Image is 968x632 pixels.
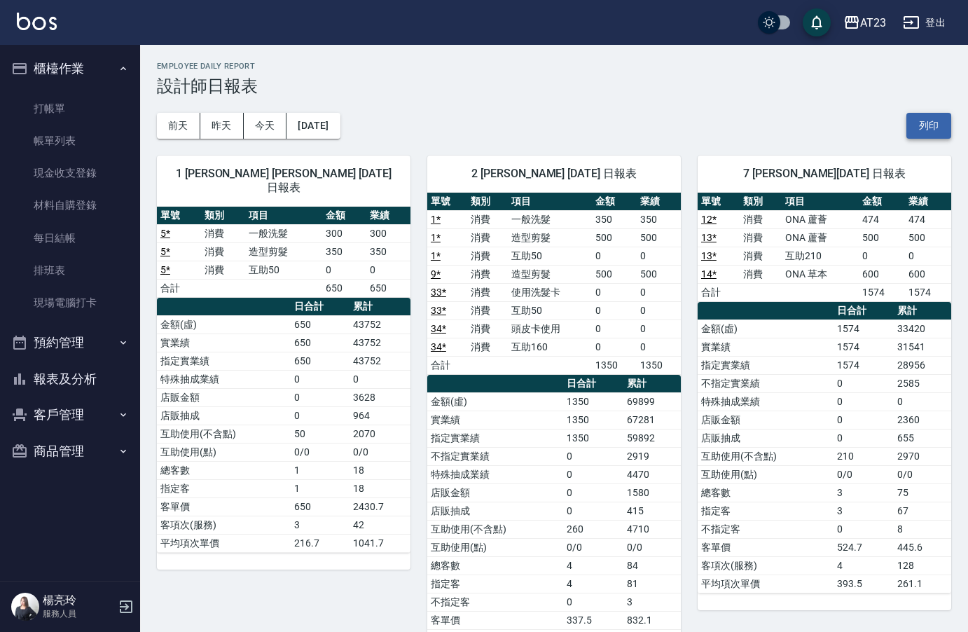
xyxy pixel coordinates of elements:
td: 0/0 [894,465,951,483]
table: a dense table [157,298,410,553]
td: ONA 蘆薈 [782,228,859,247]
table: a dense table [427,193,681,375]
td: 0 [637,320,681,338]
td: 393.5 [834,575,894,593]
td: 1350 [563,429,623,447]
td: 3 [623,593,681,611]
td: 消費 [740,247,782,265]
td: 互助使用(不含點) [157,425,291,443]
a: 材料自購登錄 [6,189,134,221]
td: 消費 [201,261,245,279]
td: 0/0 [291,443,350,461]
td: 指定客 [157,479,291,497]
td: 平均項次單價 [698,575,834,593]
td: 2430.7 [350,497,410,516]
th: 業績 [905,193,951,211]
td: 0 [894,392,951,411]
td: 1350 [637,356,681,374]
td: 1580 [623,483,681,502]
td: 指定客 [698,502,834,520]
td: 0 [834,520,894,538]
td: 0 [834,392,894,411]
th: 單號 [157,207,201,225]
a: 排班表 [6,254,134,287]
td: ONA 蘆薈 [782,210,859,228]
td: 0 [563,483,623,502]
button: 登出 [897,10,951,36]
td: 互助50 [508,247,593,265]
td: 67281 [623,411,681,429]
td: 84 [623,556,681,575]
img: Logo [17,13,57,30]
td: 0 [592,301,636,320]
td: 0/0 [623,538,681,556]
td: 2585 [894,374,951,392]
td: 650 [291,352,350,370]
td: 0 [592,283,636,301]
th: 項目 [245,207,322,225]
td: 消費 [467,210,507,228]
th: 累計 [350,298,410,316]
td: 合計 [157,279,201,297]
td: 消費 [467,283,507,301]
td: 實業績 [157,334,291,352]
th: 累計 [894,302,951,320]
td: 不指定客 [698,520,834,538]
td: 0 [592,338,636,356]
td: 指定客 [427,575,563,593]
td: 2360 [894,411,951,429]
button: 客戶管理 [6,397,134,433]
td: 832.1 [623,611,681,629]
td: 特殊抽成業績 [698,392,834,411]
span: 1 [PERSON_NAME] [PERSON_NAME] [DATE] 日報表 [174,167,394,195]
td: 平均項次單價 [157,534,291,552]
th: 單號 [698,193,740,211]
button: 今天 [244,113,287,139]
td: 實業績 [427,411,563,429]
td: 1041.7 [350,534,410,552]
td: 店販金額 [427,483,563,502]
td: 不指定實業績 [427,447,563,465]
td: 445.6 [894,538,951,556]
td: 300 [322,224,366,242]
td: 650 [366,279,410,297]
td: 4 [834,556,894,575]
td: 81 [623,575,681,593]
button: 前天 [157,113,200,139]
td: 消費 [467,320,507,338]
td: 1574 [834,320,894,338]
td: 655 [894,429,951,447]
td: 1 [291,461,350,479]
td: 0 [637,301,681,320]
td: 2919 [623,447,681,465]
td: 500 [637,228,681,247]
td: 互助50 [245,261,322,279]
td: 金額(虛) [157,315,291,334]
a: 現場電腦打卡 [6,287,134,319]
button: 櫃檯作業 [6,50,134,87]
td: 210 [834,447,894,465]
td: 客單價 [698,538,834,556]
td: 金額(虛) [698,320,834,338]
span: 7 [PERSON_NAME][DATE] 日報表 [714,167,934,181]
td: 0 [637,247,681,265]
td: 0/0 [834,465,894,483]
td: 500 [592,228,636,247]
td: 消費 [467,301,507,320]
td: 1350 [592,356,636,374]
td: 指定實業績 [427,429,563,447]
td: 店販抽成 [698,429,834,447]
td: 指定實業績 [157,352,291,370]
td: 350 [322,242,366,261]
td: 0 [563,465,623,483]
td: 3 [834,483,894,502]
a: 帳單列表 [6,125,134,157]
td: 1350 [563,392,623,411]
td: 4470 [623,465,681,483]
button: AT23 [838,8,892,37]
td: 0/0 [563,538,623,556]
td: 524.7 [834,538,894,556]
td: 客項次(服務) [698,556,834,575]
td: 0 [834,429,894,447]
td: 不指定實業績 [698,374,834,392]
